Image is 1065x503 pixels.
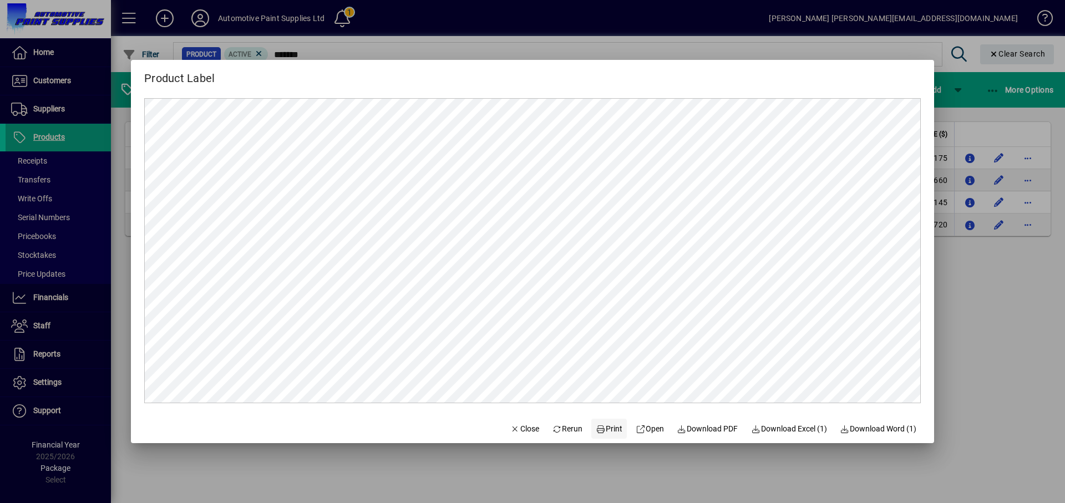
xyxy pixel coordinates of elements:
[510,423,539,435] span: Close
[596,423,622,435] span: Print
[131,60,228,87] h2: Product Label
[836,419,921,439] button: Download Word (1)
[677,423,738,435] span: Download PDF
[552,423,583,435] span: Rerun
[751,423,827,435] span: Download Excel (1)
[840,423,917,435] span: Download Word (1)
[591,419,627,439] button: Print
[506,419,544,439] button: Close
[631,419,668,439] a: Open
[673,419,743,439] a: Download PDF
[747,419,831,439] button: Download Excel (1)
[636,423,664,435] span: Open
